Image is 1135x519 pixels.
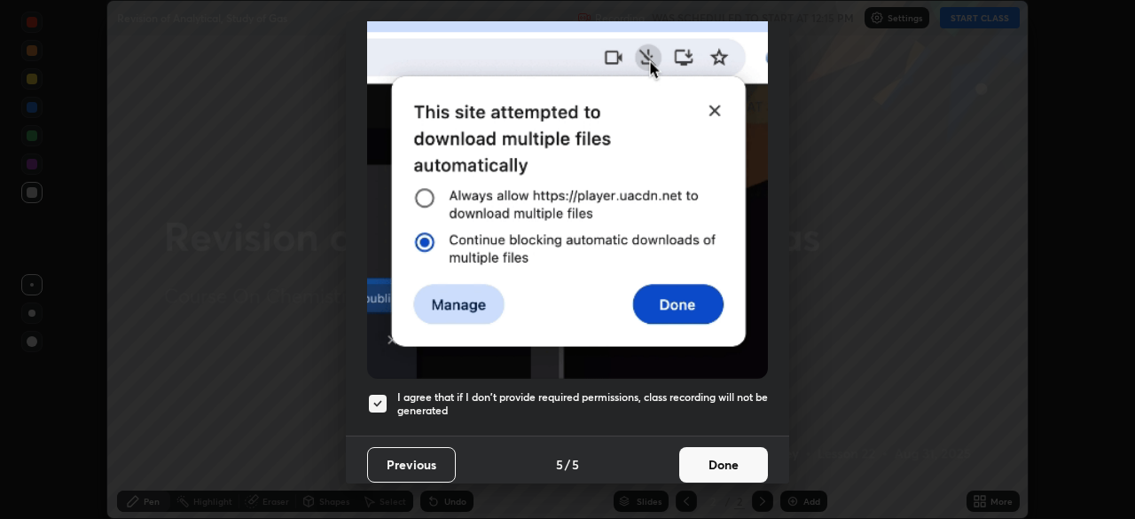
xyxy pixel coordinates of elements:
h4: 5 [556,455,563,474]
button: Done [679,447,768,483]
h5: I agree that if I don't provide required permissions, class recording will not be generated [397,390,768,418]
h4: / [565,455,570,474]
button: Previous [367,447,456,483]
h4: 5 [572,455,579,474]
